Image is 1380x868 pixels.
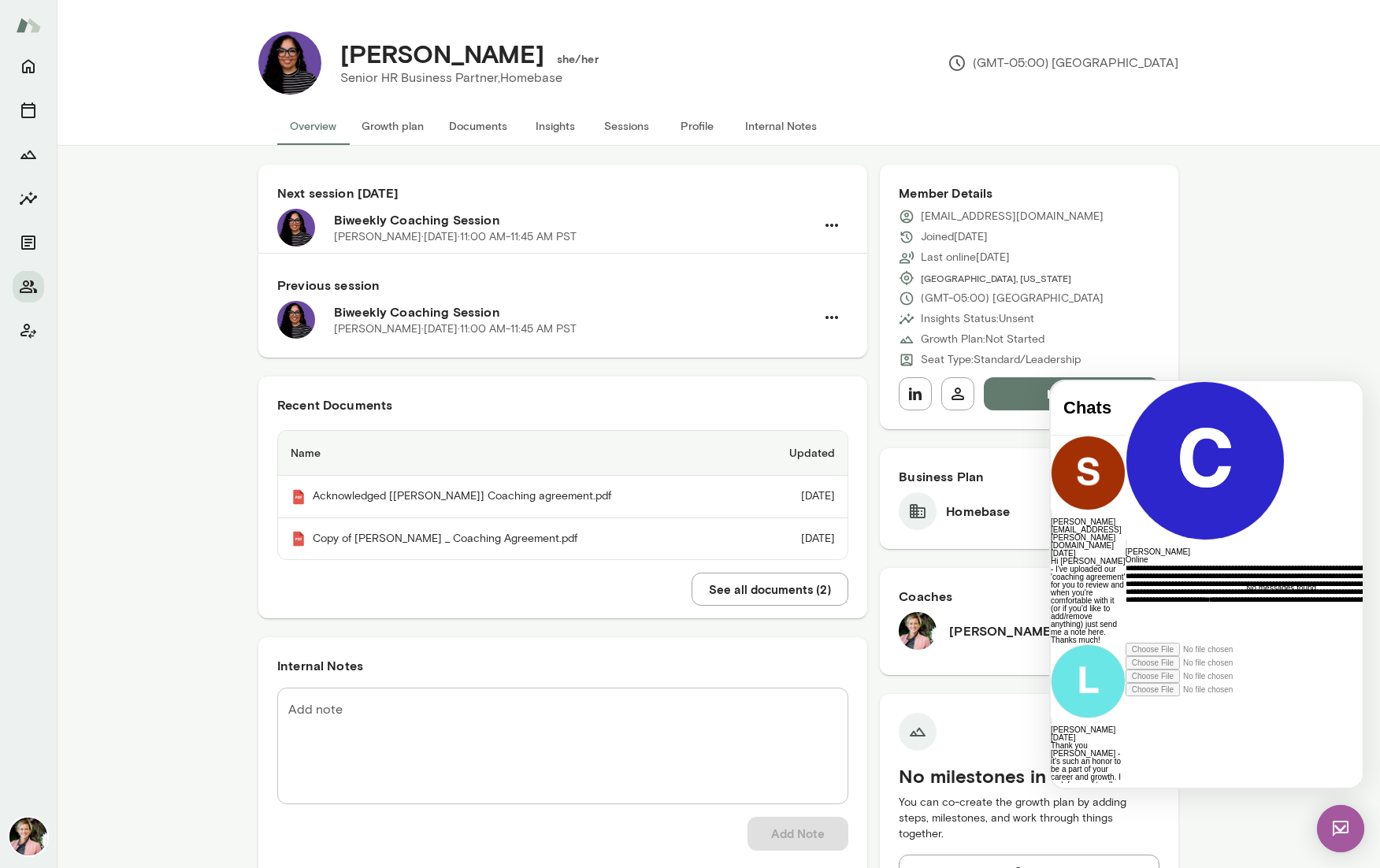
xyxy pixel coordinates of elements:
button: Profile [662,107,733,145]
button: Internal Notes [733,107,829,145]
p: [EMAIL_ADDRESS][DOMAIN_NAME] [921,209,1104,224]
button: Client app [13,315,44,347]
button: Insights [13,183,44,214]
button: Message [984,377,1159,410]
h6: Previous session [277,276,848,295]
button: Sessions [13,95,44,126]
p: Last online [DATE] [921,250,1010,265]
h4: [PERSON_NAME] [340,39,544,69]
p: (GMT-05:00) [GEOGRAPHIC_DATA] [921,291,1104,306]
td: [DATE] [751,518,848,560]
span: [GEOGRAPHIC_DATA], [US_STATE] [921,272,1071,284]
div: Attach image [75,288,360,302]
p: (GMT-05:00) [GEOGRAPHIC_DATA] [948,54,1178,72]
h6: Next session [DATE] [277,184,848,202]
img: Mento [291,489,306,505]
img: Kelly K. Oliver [899,612,937,650]
div: Attach video [75,262,360,275]
img: Kelly K. Oliver [9,818,47,855]
p: Joined [DATE] [921,229,988,245]
h6: Internal Notes [277,656,848,675]
h6: Recent Documents [277,395,848,414]
img: Mento [16,10,41,40]
button: See all documents (2) [692,573,848,606]
button: Home [13,50,44,82]
p: Growth Plan: Not Started [921,332,1044,347]
button: Members [13,271,44,302]
h6: [PERSON_NAME] [949,621,1055,640]
button: Insights [520,107,591,145]
h6: Biweekly Coaching Session [334,302,815,321]
h6: [PERSON_NAME] [75,167,360,175]
h6: she/her [557,51,599,67]
button: Overview [277,107,349,145]
h6: Member Details [899,184,1159,202]
h6: Biweekly Coaching Session [334,210,815,229]
p: [PERSON_NAME] · [DATE] · 11:00 AM-11:45 AM PST [334,229,577,245]
div: Attach audio [75,275,360,288]
p: [PERSON_NAME] · [DATE] · 11:00 AM-11:45 AM PST [334,321,577,337]
span: Online [75,174,98,183]
th: Updated [751,431,848,476]
h5: No milestones in the works [899,763,1159,788]
button: Documents [13,227,44,258]
h4: Chats [13,17,62,37]
th: Acknowledged [[PERSON_NAME]] Coaching agreement.pdf [278,476,751,518]
button: Growth Plan [13,139,44,170]
button: Documents [436,107,520,145]
th: Name [278,431,751,476]
img: Mento [291,531,306,547]
p: Senior HR Business Partner, Homebase [340,69,586,87]
h6: Business Plan [899,467,1159,486]
p: Seat Type: Standard/Leadership [921,352,1081,368]
button: Sessions [591,107,662,145]
button: Growth plan [349,107,436,145]
p: Insights Status: Unsent [921,311,1034,327]
td: [DATE] [751,476,848,518]
div: Attach file [75,302,360,315]
p: No messages found [195,203,265,211]
h6: Coaches [899,587,1159,606]
img: Cassidy Edwards [258,32,321,95]
h6: Homebase [946,502,1010,521]
th: Copy of [PERSON_NAME] _ Coaching Agreement.pdf [278,518,751,560]
p: You can co-create the growth plan by adding steps, milestones, and work through things together. [899,795,1159,842]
